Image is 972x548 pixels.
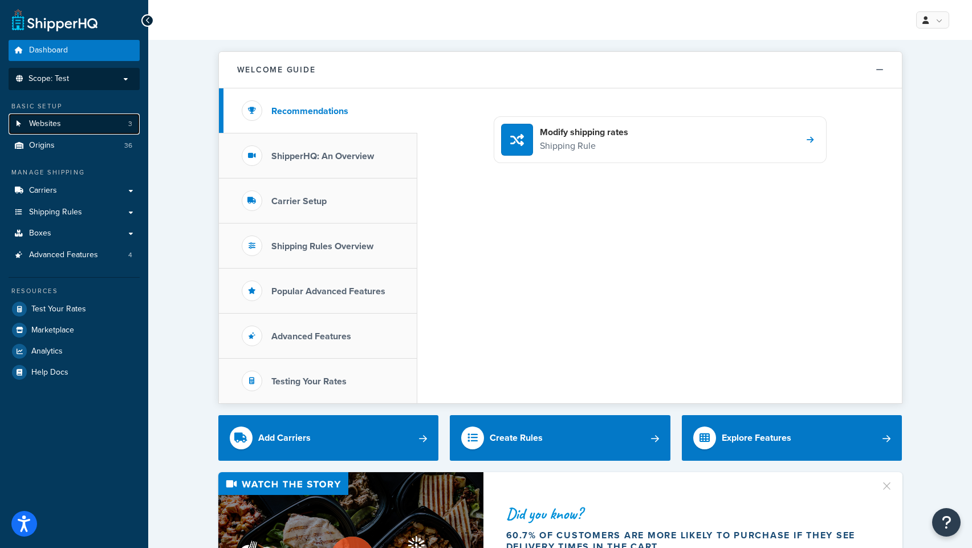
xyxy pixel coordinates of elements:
a: Create Rules [450,415,670,461]
span: Advanced Features [29,250,98,260]
h3: Advanced Features [271,331,351,342]
div: Explore Features [722,430,791,446]
a: Marketplace [9,320,140,340]
a: Websites3 [9,113,140,135]
span: Help Docs [31,368,68,377]
a: Add Carriers [218,415,439,461]
h4: Modify shipping rates [540,126,628,139]
span: Dashboard [29,46,68,55]
li: Origins [9,135,140,156]
span: Scope: Test [29,74,69,84]
span: Marketplace [31,326,74,335]
span: Analytics [31,347,63,356]
li: Advanced Features [9,245,140,266]
div: Create Rules [490,430,543,446]
h3: Popular Advanced Features [271,286,385,297]
h3: Carrier Setup [271,196,327,206]
h3: Shipping Rules Overview [271,241,373,251]
div: Resources [9,286,140,296]
button: Open Resource Center [932,508,961,537]
a: Test Your Rates [9,299,140,319]
span: 3 [128,119,132,129]
h3: ShipperHQ: An Overview [271,151,374,161]
h3: Recommendations [271,106,348,116]
span: 36 [124,141,132,151]
a: Shipping Rules [9,202,140,223]
p: Shipping Rule [540,139,628,153]
a: Explore Features [682,415,902,461]
span: Shipping Rules [29,208,82,217]
h3: Testing Your Rates [271,376,347,387]
a: Analytics [9,341,140,362]
a: Advanced Features4 [9,245,140,266]
span: Websites [29,119,61,129]
a: Dashboard [9,40,140,61]
span: Test Your Rates [31,305,86,314]
div: Basic Setup [9,102,140,111]
div: Did you know? [506,506,867,522]
span: 4 [128,250,132,260]
span: Origins [29,141,55,151]
a: Origins36 [9,135,140,156]
div: Manage Shipping [9,168,140,177]
div: Add Carriers [258,430,311,446]
a: Carriers [9,180,140,201]
span: Boxes [29,229,51,238]
button: Welcome Guide [219,52,902,88]
h2: Welcome Guide [237,66,316,74]
a: Boxes [9,223,140,244]
a: Help Docs [9,362,140,383]
li: Websites [9,113,140,135]
span: Carriers [29,186,57,196]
